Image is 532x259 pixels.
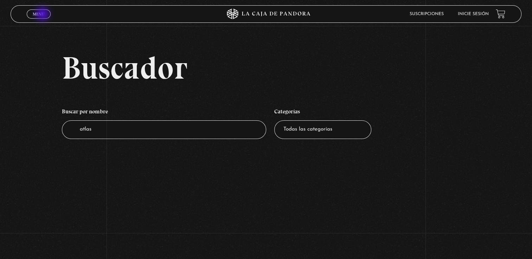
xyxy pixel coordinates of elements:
a: Inicie sesión [458,12,489,16]
a: View your shopping cart [496,9,505,19]
span: Cerrar [30,18,47,23]
h4: Buscar por nombre [62,105,266,121]
a: Suscripciones [410,12,444,16]
h4: Categorías [274,105,371,121]
span: Menu [33,12,44,16]
h2: Buscador [62,52,521,84]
